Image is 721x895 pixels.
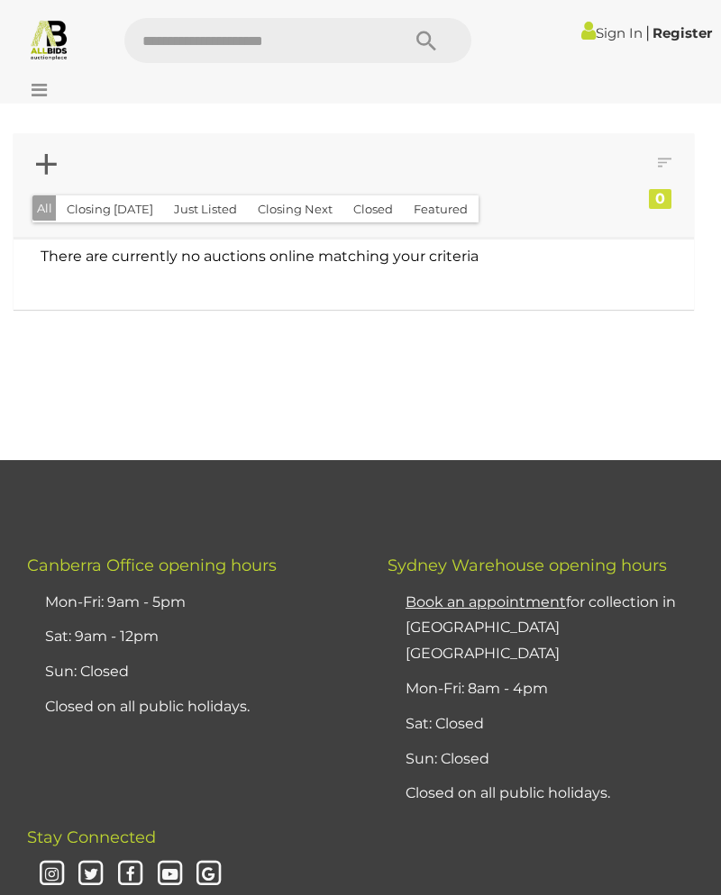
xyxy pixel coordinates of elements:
button: Closing Next [247,195,343,223]
li: Sun: Closed [41,655,342,690]
div: 0 [649,189,671,209]
u: Book an appointment [406,593,566,610]
button: Just Listed [163,195,248,223]
i: Twitter [76,859,107,890]
span: | [645,23,650,42]
a: Sign In [581,24,643,41]
button: Featured [403,195,479,223]
img: Allbids.com.au [28,18,70,60]
li: Sun: Closed [401,742,703,777]
button: Search [381,18,471,63]
li: Mon-Fri: 9am - 5pm [41,585,342,620]
i: Instagram [36,859,68,890]
li: Sat: Closed [401,707,703,742]
span: There are currently no auctions online matching your criteria [41,248,479,265]
a: Register [653,24,712,41]
button: Closed [342,195,404,223]
button: Closing [DATE] [56,195,164,223]
li: Sat: 9am - 12pm [41,619,342,655]
button: All [32,195,57,221]
li: Closed on all public holidays. [41,690,342,725]
span: Sydney Warehouse opening hours [388,556,667,575]
i: Youtube [154,859,186,890]
i: Facebook [114,859,146,890]
i: Google [194,859,225,890]
span: Stay Connected [27,827,156,847]
a: Book an appointmentfor collection in [GEOGRAPHIC_DATA] [GEOGRAPHIC_DATA] [406,593,676,663]
li: Closed on all public holidays. [401,776,703,811]
li: Mon-Fri: 8am - 4pm [401,672,703,707]
span: Canberra Office opening hours [27,556,277,575]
